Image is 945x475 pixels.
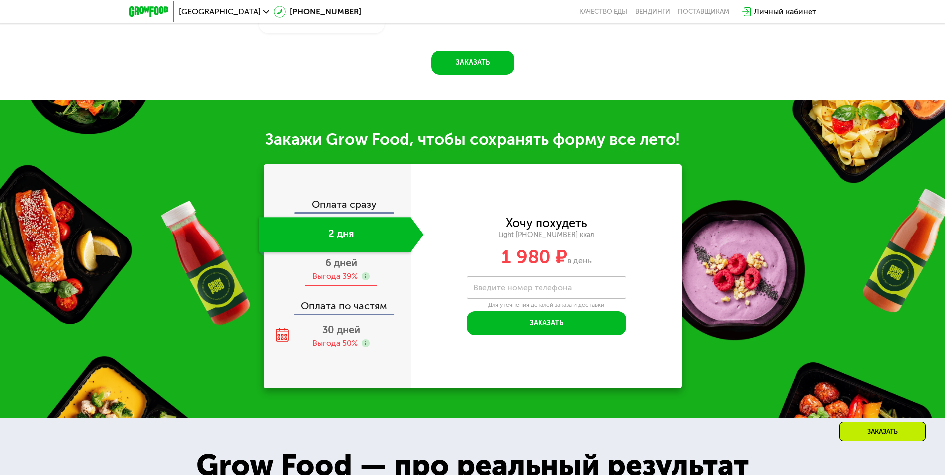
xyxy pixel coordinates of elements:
[754,6,816,18] div: Личный кабинет
[312,271,358,282] div: Выгода 39%
[506,218,587,229] div: Хочу похудеть
[501,245,567,268] span: 1 980 ₽
[179,8,261,16] span: [GEOGRAPHIC_DATA]
[274,6,361,18] a: [PHONE_NUMBER]
[467,311,626,335] button: Заказать
[312,338,358,349] div: Выгода 50%
[467,301,626,309] div: Для уточнения деталей заказа и доставки
[473,285,572,290] label: Введите номер телефона
[265,291,411,314] div: Оплата по частям
[579,8,627,16] a: Качество еды
[635,8,670,16] a: Вендинги
[265,199,411,212] div: Оплата сразу
[431,51,514,75] button: Заказать
[567,256,592,265] span: в день
[325,257,357,269] span: 6 дней
[322,324,360,336] span: 30 дней
[839,422,926,441] div: Заказать
[678,8,729,16] div: поставщикам
[411,231,682,239] div: Light [PHONE_NUMBER] ккал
